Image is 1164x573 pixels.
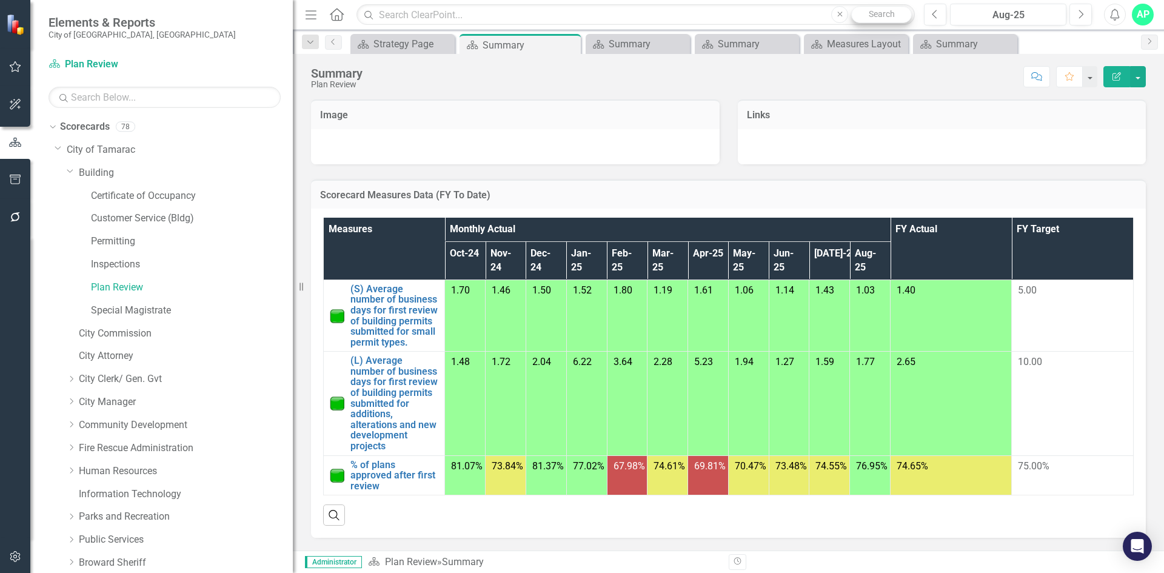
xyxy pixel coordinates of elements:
[79,464,293,478] a: Human Resources
[330,468,344,483] img: Meets or exceeds target
[775,356,794,367] span: 1.27
[48,30,236,39] small: City of [GEOGRAPHIC_DATA], [GEOGRAPHIC_DATA]
[79,372,293,386] a: City Clerk/ Gen. Gvt
[1018,284,1037,296] span: 5.00
[373,36,452,52] div: Strategy Page
[324,280,445,352] td: Double-Click to Edit Right Click for Context Menu
[954,8,1062,22] div: Aug-25
[116,122,135,132] div: 78
[79,418,293,432] a: Community Development
[91,189,293,203] a: Certificate of Occupancy
[735,284,754,296] span: 1.06
[60,120,110,134] a: Scorecards
[324,455,445,495] td: Double-Click to Edit Right Click for Context Menu
[775,284,794,296] span: 1.14
[350,284,438,348] a: (S) Average number of business days for first review of building permits submitted for small perm...
[735,460,766,472] span: 70.47%
[79,533,293,547] a: Public Services
[694,284,713,296] span: 1.61
[694,356,713,367] span: 5.23
[1132,4,1154,25] button: AP
[67,143,293,157] a: City of Tamarac
[350,460,438,492] a: % of plans approved after first review
[79,556,293,570] a: Broward Sheriff
[614,460,645,472] span: 67.98%
[79,349,293,363] a: City Attorney
[442,556,484,568] div: Summary
[589,36,687,52] a: Summary
[856,284,875,296] span: 1.03
[735,356,754,367] span: 1.94
[6,13,27,35] img: ClearPoint Strategy
[451,460,483,472] span: 81.07%
[353,36,452,52] a: Strategy Page
[492,356,510,367] span: 1.72
[897,356,915,367] span: 2.65
[654,460,685,472] span: 74.61%
[451,284,470,296] span: 1.70
[492,284,510,296] span: 1.46
[856,460,888,472] span: 76.95%
[79,441,293,455] a: Fire Rescue Administration
[91,212,293,226] a: Customer Service (Bldg)
[451,356,470,367] span: 1.48
[654,356,672,367] span: 2.28
[827,36,905,52] div: Measures Layout
[79,166,293,180] a: Building
[324,352,445,455] td: Double-Click to Edit Right Click for Context Menu
[1123,532,1152,561] div: Open Intercom Messenger
[91,235,293,249] a: Permitting
[950,4,1066,25] button: Aug-25
[815,284,834,296] span: 1.43
[532,356,551,367] span: 2.04
[330,309,344,323] img: Meets or exceeds target
[311,80,363,89] div: Plan Review
[815,356,834,367] span: 1.59
[91,258,293,272] a: Inspections
[718,36,796,52] div: Summary
[79,395,293,409] a: City Manager
[91,304,293,318] a: Special Magistrate
[311,67,363,80] div: Summary
[48,58,200,72] a: Plan Review
[614,356,632,367] span: 3.64
[368,555,720,569] div: »
[698,36,796,52] a: Summary
[916,36,1014,52] a: Summary
[807,36,905,52] a: Measures Layout
[1018,356,1042,367] span: 10.00
[79,327,293,341] a: City Commission
[305,556,362,568] span: Administrator
[48,87,281,108] input: Search Below...
[869,9,895,19] span: Search
[79,488,293,501] a: Information Technology
[91,281,293,295] a: Plan Review
[1018,460,1049,472] span: 75.00%
[320,190,1137,201] h3: Scorecard Measures Data (FY To Date)
[573,356,592,367] span: 6.22
[694,460,726,472] span: 69.81%
[573,284,592,296] span: 1.52
[356,4,915,25] input: Search ClearPoint...
[856,356,875,367] span: 1.77
[897,460,928,472] span: 74.65%
[815,460,847,472] span: 74.55%
[492,460,523,472] span: 73.84%
[614,284,632,296] span: 1.80
[775,460,807,472] span: 73.48%
[330,396,344,410] img: Meets or exceeds target
[851,6,912,23] button: Search
[79,510,293,524] a: Parks and Recreation
[654,284,672,296] span: 1.19
[936,36,1014,52] div: Summary
[897,284,915,296] span: 1.40
[483,38,578,53] div: Summary
[532,284,551,296] span: 1.50
[350,355,438,451] a: (L) Average number of business days for first review of building permits submitted for additions,...
[320,110,711,121] h3: Image
[573,460,604,472] span: 77.02%
[385,556,437,568] a: Plan Review
[532,460,564,472] span: 81.37%
[48,15,236,30] span: Elements & Reports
